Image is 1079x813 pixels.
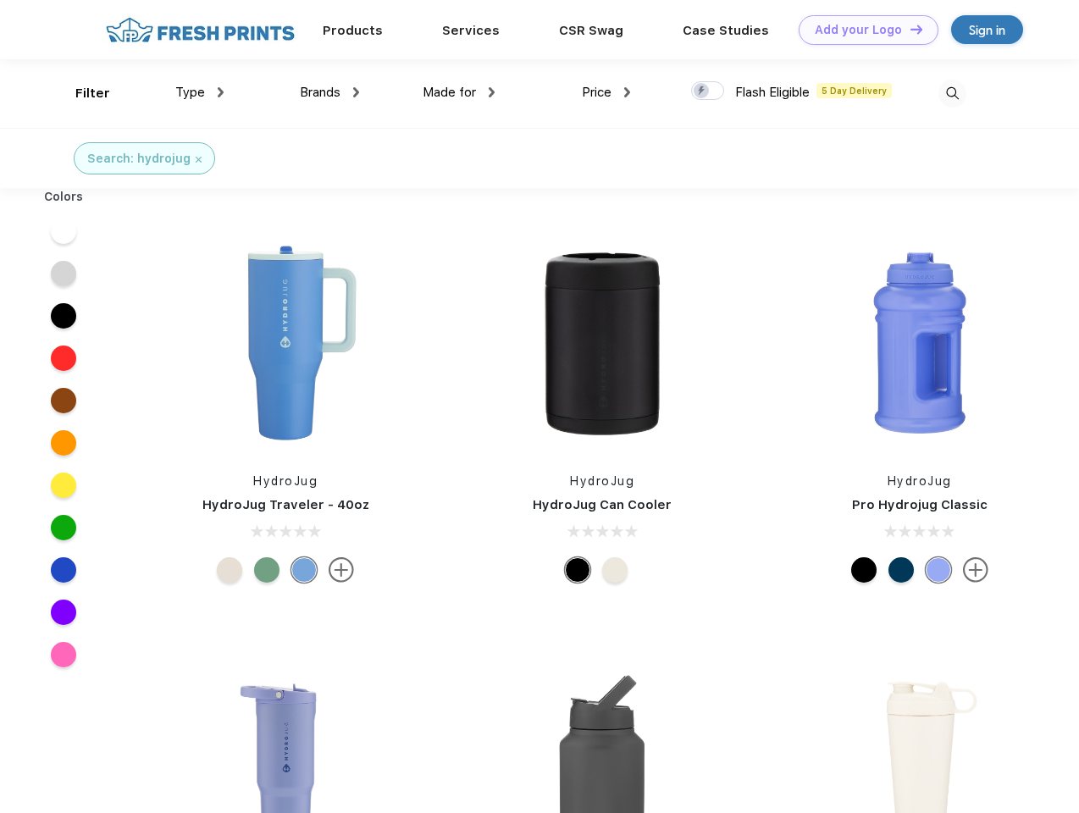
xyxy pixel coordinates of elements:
a: Pro Hydrojug Classic [852,497,988,512]
div: Colors [31,188,97,206]
div: Sage [254,557,279,583]
a: HydroJug [570,474,634,488]
a: Sign in [951,15,1023,44]
div: Search: hydrojug [87,150,191,168]
div: Sign in [969,20,1005,40]
div: Filter [75,84,110,103]
img: dropdown.png [624,87,630,97]
div: Black [565,557,590,583]
div: Hyper Blue [926,557,951,583]
img: dropdown.png [353,87,359,97]
span: 5 Day Delivery [816,83,892,98]
span: Flash Eligible [735,85,810,100]
img: more.svg [329,557,354,583]
img: desktop_search.svg [938,80,966,108]
img: dropdown.png [489,87,495,97]
img: fo%20logo%202.webp [101,15,300,45]
a: HydroJug [888,474,952,488]
a: HydroJug Can Cooler [533,497,672,512]
img: DT [910,25,922,34]
div: Riptide [291,557,317,583]
img: dropdown.png [218,87,224,97]
div: Add your Logo [815,23,902,37]
img: func=resize&h=266 [807,230,1032,456]
span: Type [175,85,205,100]
span: Made for [423,85,476,100]
img: func=resize&h=266 [490,230,715,456]
img: filter_cancel.svg [196,157,202,163]
span: Price [582,85,611,100]
img: func=resize&h=266 [173,230,398,456]
div: Cream [217,557,242,583]
div: Black [851,557,877,583]
span: Brands [300,85,340,100]
a: Products [323,23,383,38]
img: more.svg [963,557,988,583]
div: Cream [602,557,628,583]
a: HydroJug [253,474,318,488]
div: Navy [888,557,914,583]
a: HydroJug Traveler - 40oz [202,497,369,512]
